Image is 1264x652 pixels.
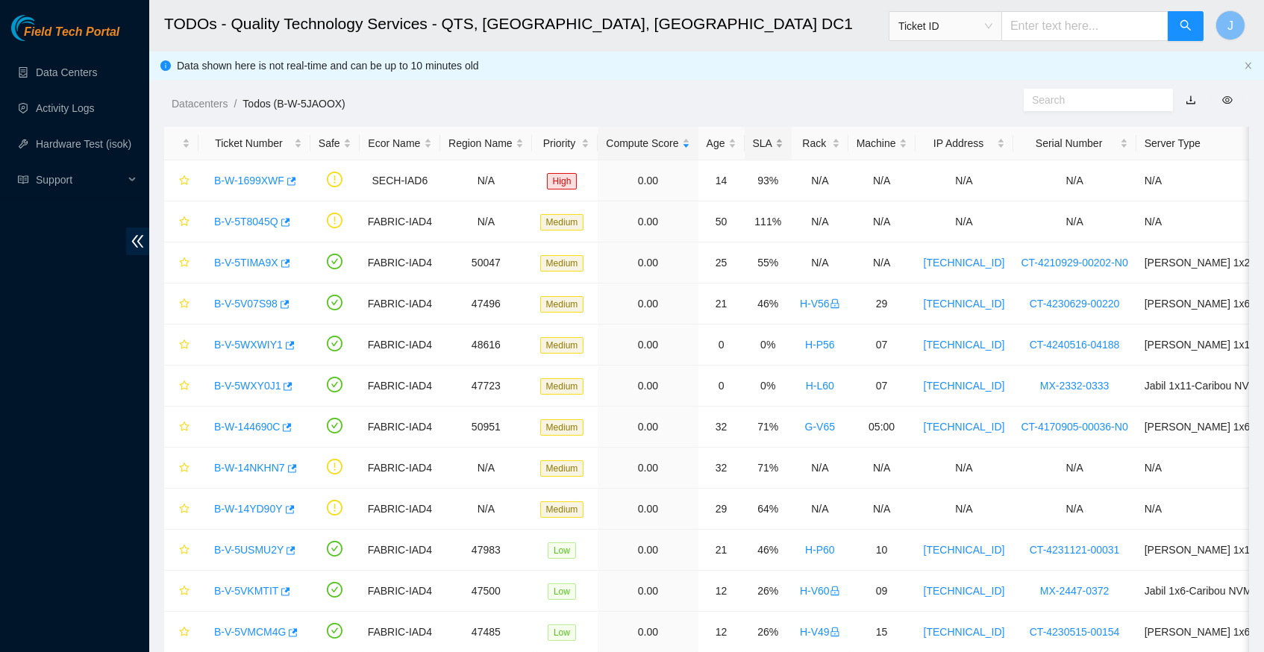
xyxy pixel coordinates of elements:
[830,298,840,309] span: lock
[598,448,698,489] td: 0.00
[234,98,237,110] span: /
[172,210,190,233] button: star
[1001,11,1168,41] input: Enter text here...
[745,242,792,283] td: 55%
[924,257,1005,269] a: [TECHNICAL_ID]
[214,421,280,433] a: B-W-144690C
[327,377,342,392] span: check-circle
[792,242,848,283] td: N/A
[792,489,848,530] td: N/A
[1174,88,1207,112] button: download
[172,251,190,275] button: star
[360,283,440,325] td: FABRIC-IAD4
[598,160,698,201] td: 0.00
[327,541,342,557] span: check-circle
[360,366,440,407] td: FABRIC-IAD4
[916,201,1013,242] td: N/A
[548,542,576,559] span: Low
[548,583,576,600] span: Low
[805,421,835,433] a: G-V65
[1013,201,1136,242] td: N/A
[698,571,745,612] td: 12
[440,489,532,530] td: N/A
[440,366,532,407] td: 47723
[1030,544,1120,556] a: CT-4231121-00031
[698,530,745,571] td: 21
[698,448,745,489] td: 32
[179,627,190,639] span: star
[360,571,440,612] td: FABRIC-IAD4
[36,138,131,150] a: Hardware Test (isok)
[916,160,1013,201] td: N/A
[440,571,532,612] td: 47500
[698,160,745,201] td: 14
[214,626,286,638] a: B-V-5VMCM4G
[440,283,532,325] td: 47496
[698,366,745,407] td: 0
[327,336,342,351] span: check-circle
[36,66,97,78] a: Data Centers
[440,325,532,366] td: 48616
[327,459,342,474] span: exclamation-circle
[1227,16,1233,35] span: J
[214,380,281,392] a: B-V-5WXY0J1
[745,448,792,489] td: 71%
[540,460,584,477] span: Medium
[179,504,190,515] span: star
[1244,61,1253,70] span: close
[1215,10,1245,40] button: J
[924,585,1005,597] a: [TECHNICAL_ID]
[745,160,792,201] td: 93%
[848,489,916,530] td: N/A
[1222,95,1233,105] span: eye
[540,214,584,231] span: Medium
[179,463,190,474] span: star
[214,462,285,474] a: B-W-14NKHN7
[179,545,190,557] span: star
[745,283,792,325] td: 46%
[745,201,792,242] td: 111%
[805,544,835,556] a: H-P60
[1030,339,1120,351] a: CT-4240516-04188
[172,456,190,480] button: star
[916,448,1013,489] td: N/A
[440,407,532,448] td: 50951
[806,380,834,392] a: H-L60
[745,571,792,612] td: 26%
[1040,380,1110,392] a: MX-2332-0333
[800,298,840,310] a: H-V56lock
[830,586,840,596] span: lock
[360,242,440,283] td: FABRIC-IAD4
[440,160,532,201] td: N/A
[698,242,745,283] td: 25
[360,530,440,571] td: FABRIC-IAD4
[1030,298,1120,310] a: CT-4230629-00220
[598,489,698,530] td: 0.00
[214,339,283,351] a: B-V-5WXWIY1
[540,255,584,272] span: Medium
[698,201,745,242] td: 50
[1021,421,1128,433] a: CT-4170905-00036-N0
[848,325,916,366] td: 07
[327,582,342,598] span: check-circle
[598,242,698,283] td: 0.00
[698,489,745,530] td: 29
[214,298,278,310] a: B-V-5V07S98
[598,571,698,612] td: 0.00
[1244,61,1253,71] button: close
[327,254,342,269] span: check-circle
[172,292,190,316] button: star
[11,15,75,41] img: Akamai Technologies
[1013,448,1136,489] td: N/A
[214,503,283,515] a: B-W-14YD90Y
[1013,489,1136,530] td: N/A
[1021,257,1128,269] a: CT-4210929-00202-N0
[698,407,745,448] td: 32
[792,448,848,489] td: N/A
[916,489,1013,530] td: N/A
[172,98,228,110] a: Datacenters
[440,201,532,242] td: N/A
[327,213,342,228] span: exclamation-circle
[1168,11,1204,41] button: search
[24,25,119,40] span: Field Tech Portal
